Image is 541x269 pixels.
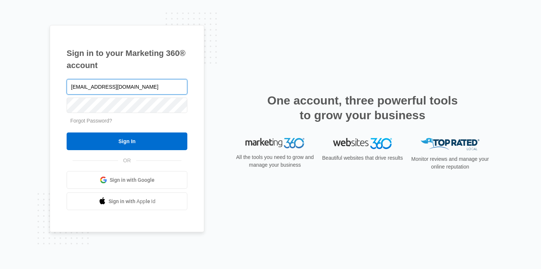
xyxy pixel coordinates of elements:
a: Sign in with Google [67,171,187,189]
input: Email [67,79,187,95]
img: Marketing 360 [245,138,304,148]
span: OR [118,157,136,164]
h2: One account, three powerful tools to grow your business [265,93,460,123]
span: Sign in with Apple Id [109,198,156,205]
a: Forgot Password? [70,118,112,124]
img: Websites 360 [333,138,392,149]
p: Monitor reviews and manage your online reputation [409,155,491,171]
p: All the tools you need to grow and manage your business [234,153,316,169]
input: Sign In [67,132,187,150]
span: Sign in with Google [110,176,155,184]
img: Top Rated Local [421,138,480,150]
p: Beautiful websites that drive results [321,154,404,162]
a: Sign in with Apple Id [67,192,187,210]
h1: Sign in to your Marketing 360® account [67,47,187,71]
